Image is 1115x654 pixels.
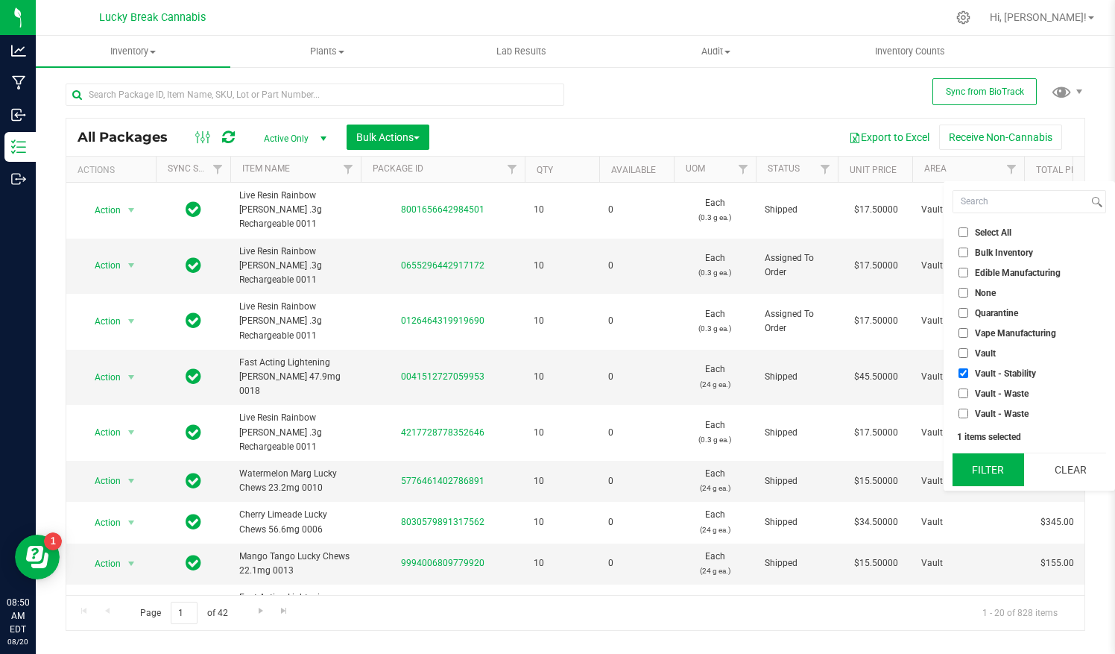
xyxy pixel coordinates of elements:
input: Search Package ID, Item Name, SKU, Lot or Part Number... [66,84,564,106]
span: Shipped [765,370,829,384]
span: select [122,512,141,533]
span: In Sync [186,366,201,387]
span: Mango Tango Lucky Chews 22.1mg 0013 [239,550,352,578]
a: 0041512727059953 [401,371,484,382]
a: 8030579891317562 [401,517,484,527]
a: Filter [206,157,230,182]
span: Shipped [765,426,829,440]
inline-svg: Outbound [11,172,26,186]
span: Select All [975,228,1011,237]
a: Filter [731,157,756,182]
span: Fast Acting Lightening [PERSON_NAME] 47.9mg 0018 [239,591,352,634]
span: Vault [921,314,1015,328]
span: Action [81,255,121,276]
span: Vault [975,349,996,358]
span: Quarantine [975,309,1018,318]
a: Filter [500,157,525,182]
span: select [122,200,141,221]
iframe: Resource center unread badge [44,532,62,550]
button: Clear [1035,453,1106,486]
a: Sync Status [168,163,225,174]
input: Vault - Waste [958,409,968,418]
a: Go to the last page [274,602,295,622]
span: 10 [534,203,590,217]
input: Vault - Stability [958,368,968,378]
span: Each [683,467,747,495]
span: 10 [534,259,590,273]
a: 0126464319919690 [401,315,484,326]
span: Each [683,362,747,391]
input: None [958,288,968,298]
input: Search [953,191,1088,213]
span: Vault - Stability [975,369,1036,378]
a: 9994006809779920 [401,558,484,568]
span: 0 [608,515,665,529]
span: None [975,289,996,298]
span: Action [81,512,121,533]
a: Available [611,165,656,175]
a: Filter [336,157,361,182]
span: Each [683,251,747,280]
span: 10 [534,556,590,570]
a: Item Name [242,163,290,174]
span: $17.50000 [847,422,906,444]
span: select [122,367,141,388]
span: Vault [921,370,1015,384]
div: Manage settings [954,10,973,25]
span: 10 [534,370,590,384]
button: Receive Non-Cannabis [939,125,1062,150]
span: 0 [608,370,665,384]
span: 0 [608,474,665,488]
span: All Packages [78,129,183,145]
p: 08:50 AM EDT [7,596,29,636]
span: Action [81,311,121,332]
input: Select All [958,227,968,237]
button: Export to Excel [839,125,939,150]
span: 0 [608,556,665,570]
span: Vault - Waste [975,409,1029,418]
span: In Sync [186,422,201,443]
inline-svg: Manufacturing [11,75,26,90]
span: Watermelon Marg Lucky Chews 23.2mg 0010 [239,467,352,495]
span: $17.50000 [847,255,906,277]
span: Vault [921,556,1015,570]
a: Lab Results [424,36,619,67]
input: Quarantine [958,308,968,318]
span: select [122,471,141,491]
span: select [122,311,141,332]
a: Status [768,163,800,174]
span: Vault [921,203,1015,217]
iframe: Resource center [15,535,60,579]
span: Vault [921,426,1015,440]
span: Each [683,550,747,578]
span: Shipped [765,203,829,217]
a: UOM [686,163,705,174]
a: Audit [619,36,813,67]
span: Vault [921,259,1015,273]
input: 1 [171,602,198,625]
span: Shipped [765,556,829,570]
a: Filter [999,157,1024,182]
span: 10 [534,474,590,488]
p: (24 g ea.) [683,564,747,578]
span: 0 [608,426,665,440]
span: Action [81,367,121,388]
span: Each [683,418,747,447]
span: Each [683,508,747,536]
a: Filter [813,157,838,182]
span: Edible Manufacturing [975,268,1061,277]
a: Plants [230,36,425,67]
div: Actions [78,165,150,175]
p: (0.3 g ea.) [683,321,747,336]
span: Assigned To Order [765,307,829,336]
inline-svg: Analytics [11,43,26,58]
span: Action [81,200,121,221]
span: 0 [608,314,665,328]
a: Package ID [373,163,423,174]
p: (0.3 g ea.) [683,210,747,224]
span: Each [683,196,747,224]
span: Inventory [36,45,230,58]
a: Inventory Counts [813,36,1008,67]
span: $15.50000 [847,471,906,492]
